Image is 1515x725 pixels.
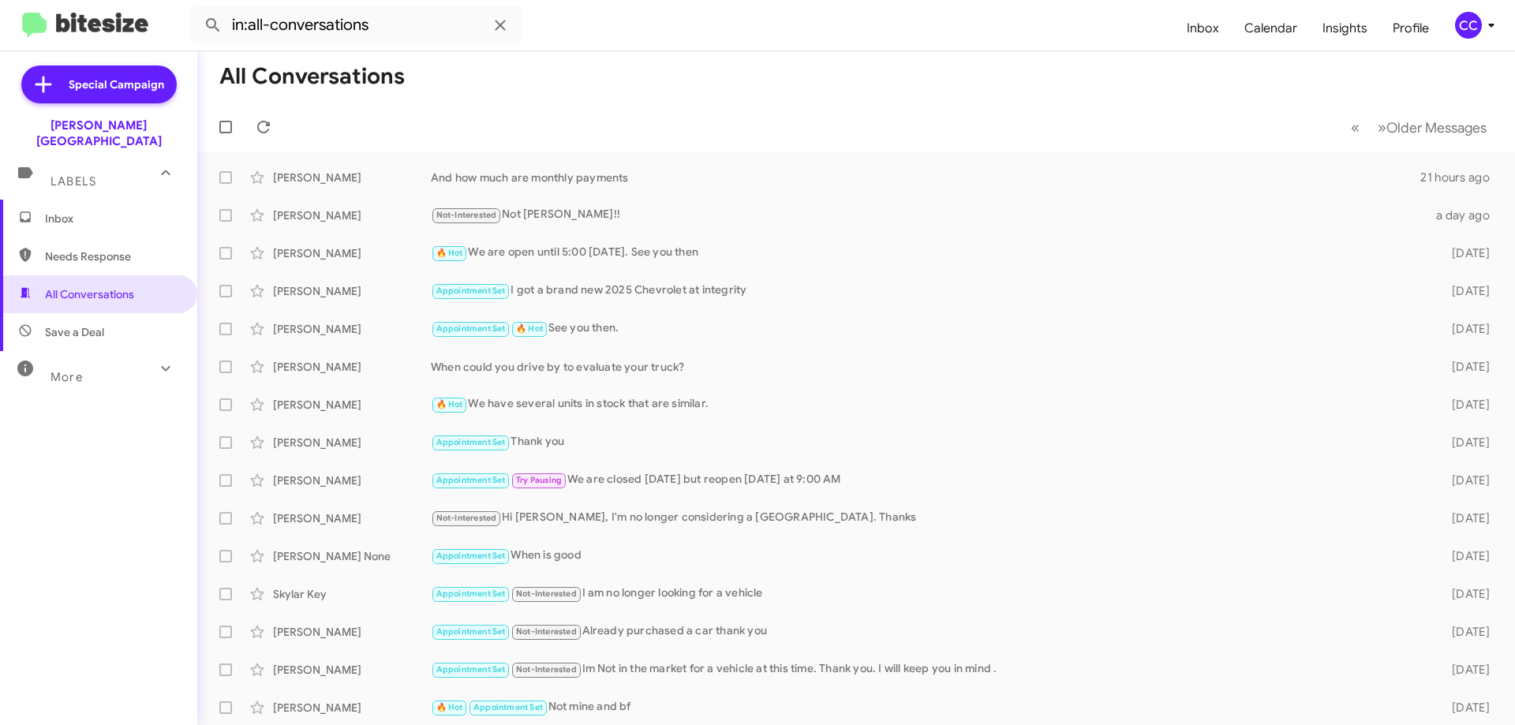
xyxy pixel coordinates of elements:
[431,622,1427,641] div: Already purchased a car thank you
[273,435,431,450] div: [PERSON_NAME]
[1380,6,1442,51] a: Profile
[431,320,1427,338] div: See you then.
[273,207,431,223] div: [PERSON_NAME]
[431,585,1427,603] div: I am no longer looking for a vehicle
[436,323,506,334] span: Appointment Set
[1427,700,1502,716] div: [DATE]
[1341,111,1369,144] button: Previous
[516,626,577,637] span: Not-Interested
[273,700,431,716] div: [PERSON_NAME]
[1174,6,1232,51] a: Inbox
[1427,548,1502,564] div: [DATE]
[436,210,497,220] span: Not-Interested
[431,433,1427,451] div: Thank you
[1378,118,1386,137] span: »
[1342,111,1496,144] nav: Page navigation example
[436,551,506,561] span: Appointment Set
[21,65,177,103] a: Special Campaign
[1427,624,1502,640] div: [DATE]
[431,206,1427,224] div: Not [PERSON_NAME]!!
[1427,245,1502,261] div: [DATE]
[431,547,1427,565] div: When is good
[45,286,134,302] span: All Conversations
[1386,119,1487,136] span: Older Messages
[273,586,431,602] div: Skylar Key
[436,664,506,675] span: Appointment Set
[431,698,1427,716] div: Not mine and bf
[436,513,497,523] span: Not-Interested
[436,399,463,409] span: 🔥 Hot
[69,77,164,92] span: Special Campaign
[431,244,1427,262] div: We are open until 5:00 [DATE]. See you then
[1455,12,1482,39] div: CC
[273,245,431,261] div: [PERSON_NAME]
[273,662,431,678] div: [PERSON_NAME]
[431,282,1427,300] div: I got a brand new 2025 Chevrolet at integrity
[1427,586,1502,602] div: [DATE]
[516,589,577,599] span: Not-Interested
[273,321,431,337] div: [PERSON_NAME]
[273,283,431,299] div: [PERSON_NAME]
[273,359,431,375] div: [PERSON_NAME]
[1368,111,1496,144] button: Next
[431,509,1427,527] div: Hi [PERSON_NAME], I'm no longer considering a [GEOGRAPHIC_DATA]. Thanks
[50,174,96,189] span: Labels
[273,473,431,488] div: [PERSON_NAME]
[1232,6,1310,51] a: Calendar
[1427,359,1502,375] div: [DATE]
[1351,118,1360,137] span: «
[436,248,463,258] span: 🔥 Hot
[1427,397,1502,413] div: [DATE]
[273,624,431,640] div: [PERSON_NAME]
[45,324,104,340] span: Save a Deal
[431,395,1427,413] div: We have several units in stock that are similar.
[1427,510,1502,526] div: [DATE]
[45,211,179,226] span: Inbox
[431,660,1427,678] div: Im Not in the market for a vehicle at this time. Thank you. I will keep you in mind .
[1420,170,1502,185] div: 21 hours ago
[436,702,463,712] span: 🔥 Hot
[436,437,506,447] span: Appointment Set
[1427,473,1502,488] div: [DATE]
[436,286,506,296] span: Appointment Set
[516,323,543,334] span: 🔥 Hot
[436,626,506,637] span: Appointment Set
[1427,435,1502,450] div: [DATE]
[436,589,506,599] span: Appointment Set
[473,702,543,712] span: Appointment Set
[431,471,1427,489] div: We are closed [DATE] but reopen [DATE] at 9:00 AM
[431,359,1427,375] div: When could you drive by to evaluate your truck?
[273,548,431,564] div: [PERSON_NAME] None
[1427,207,1502,223] div: a day ago
[1442,12,1498,39] button: CC
[45,249,179,264] span: Needs Response
[50,370,83,384] span: More
[1427,662,1502,678] div: [DATE]
[219,64,405,89] h1: All Conversations
[191,6,522,44] input: Search
[273,397,431,413] div: [PERSON_NAME]
[431,170,1420,185] div: And how much are monthly payments
[516,475,562,485] span: Try Pausing
[273,170,431,185] div: [PERSON_NAME]
[516,664,577,675] span: Not-Interested
[436,475,506,485] span: Appointment Set
[1427,321,1502,337] div: [DATE]
[273,510,431,526] div: [PERSON_NAME]
[1310,6,1380,51] a: Insights
[1427,283,1502,299] div: [DATE]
